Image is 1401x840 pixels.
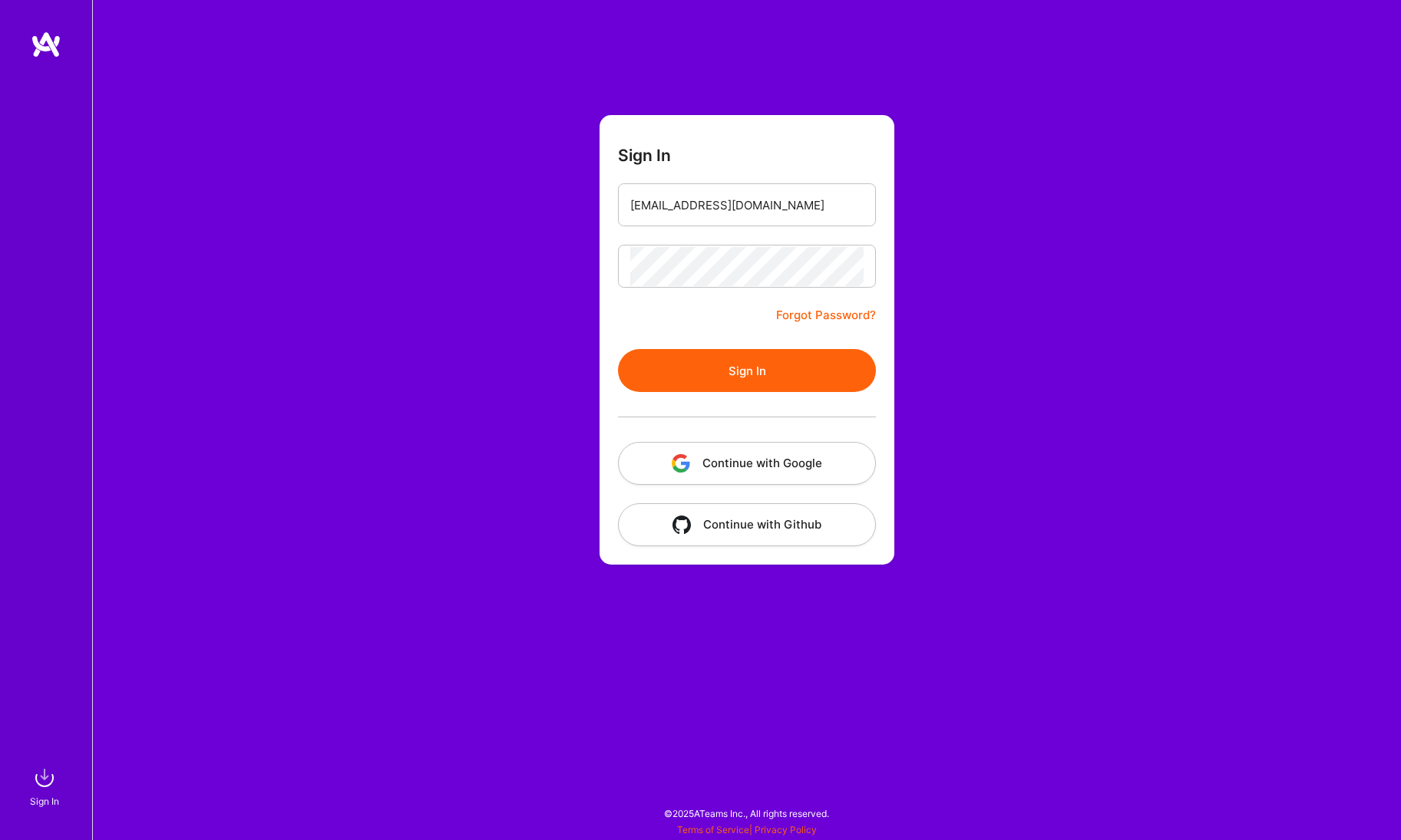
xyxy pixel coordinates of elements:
img: icon [672,516,691,534]
button: Sign In [618,349,876,392]
img: icon [672,454,690,473]
img: logo [31,31,61,58]
a: Privacy Policy [755,824,817,835]
div: Sign In [30,793,59,809]
img: sign in [29,763,60,793]
button: Continue with Google [618,442,876,485]
button: Continue with Github [618,503,876,546]
input: Email... [630,186,864,225]
a: Forgot Password? [776,306,876,324]
a: Terms of Service [677,824,749,835]
div: © 2025 ATeams Inc., All rights reserved. [92,794,1401,832]
span: | [677,824,817,835]
a: sign inSign In [32,763,60,809]
h3: Sign In [618,146,671,165]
